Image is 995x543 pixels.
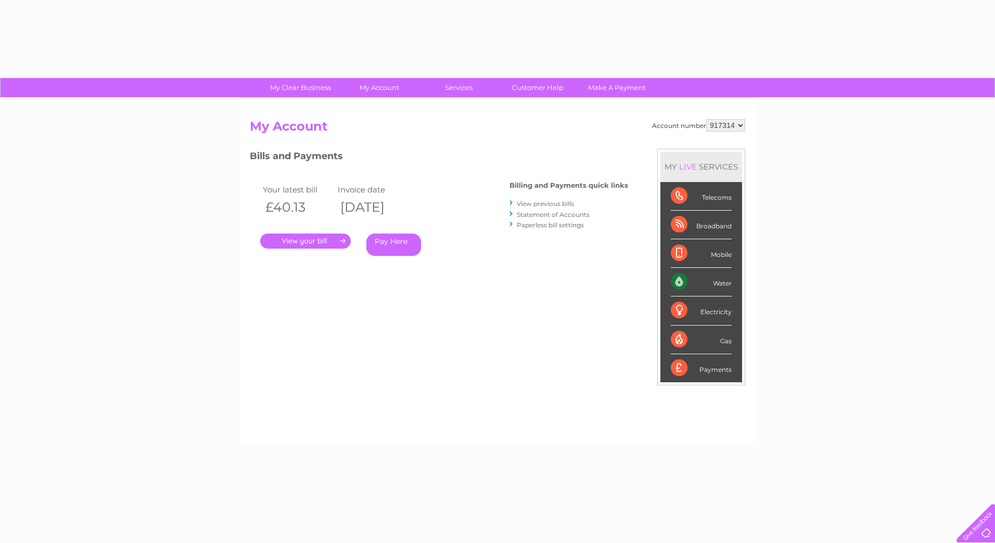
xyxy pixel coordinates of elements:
[671,239,732,268] div: Mobile
[416,78,502,97] a: Services
[366,234,421,256] a: Pay Here
[517,200,574,208] a: View previous bills
[671,354,732,382] div: Payments
[250,119,745,139] h2: My Account
[671,268,732,296] div: Water
[260,234,351,249] a: .
[260,197,335,218] th: £40.13
[337,78,423,97] a: My Account
[652,119,745,132] div: Account number
[660,152,742,182] div: MY SERVICES
[671,182,732,211] div: Telecoms
[258,78,343,97] a: My Clear Business
[671,296,732,325] div: Electricity
[517,211,590,218] a: Statement of Accounts
[671,211,732,239] div: Broadband
[677,162,699,172] div: LIVE
[335,183,410,197] td: Invoice date
[671,326,732,354] div: Gas
[260,183,335,197] td: Your latest bill
[509,182,628,189] h4: Billing and Payments quick links
[335,197,410,218] th: [DATE]
[250,149,628,167] h3: Bills and Payments
[495,78,581,97] a: Customer Help
[574,78,660,97] a: Make A Payment
[517,221,584,229] a: Paperless bill settings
